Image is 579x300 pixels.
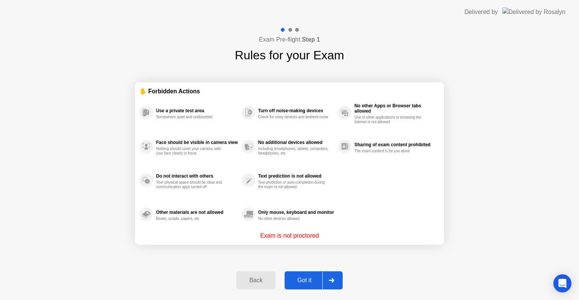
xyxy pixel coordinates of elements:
button: Back [236,271,275,289]
div: Turn off noise-making devices [258,108,334,113]
div: No additional devices allowed [258,140,334,145]
b: Step 1 [302,36,320,43]
div: Do not interact with others [156,173,238,179]
div: Face should be visible in camera view [156,140,238,145]
div: Books, scripts, papers, etc [156,216,227,221]
div: ✋ Forbidden Actions [139,87,440,96]
div: Back [239,277,273,284]
div: Text prediction or auto-completion during the exam is not allowed [258,180,329,189]
div: Delivered by [464,8,498,17]
div: No other Apps or Browser tabs allowed [354,103,436,114]
div: Other materials are not allowed [156,210,238,215]
div: Open Intercom Messenger [553,274,571,292]
button: Got it [285,271,343,289]
div: Check for noisy devices and ambient noise [258,115,329,119]
div: Only mouse, keyboard and monitor [258,210,334,215]
h1: Rules for your Exam [235,46,344,64]
img: Delivered by Rosalyn [502,8,565,16]
div: The exam content is for you alone [354,149,426,153]
div: Nothing should cover your camera, with your face clearly in focus [156,147,227,156]
div: Use of other applications or browsing the internet is not allowed [354,115,426,124]
div: Use a private test area [156,108,238,113]
div: Text prediction is not allowed [258,173,334,179]
div: Sharing of exam content prohibited [354,142,436,147]
p: Exam is not proctored [260,231,319,240]
h4: Exam Pre-flight: [259,35,320,44]
div: No other devices allowed [258,216,329,221]
div: Your physical space should be clear and communication apps turned off [156,180,227,189]
div: Got it [287,277,322,284]
div: Somewhere quiet and undisturbed [156,115,227,119]
div: Including smartphones, tablets, computers, headphones, etc. [258,147,329,156]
